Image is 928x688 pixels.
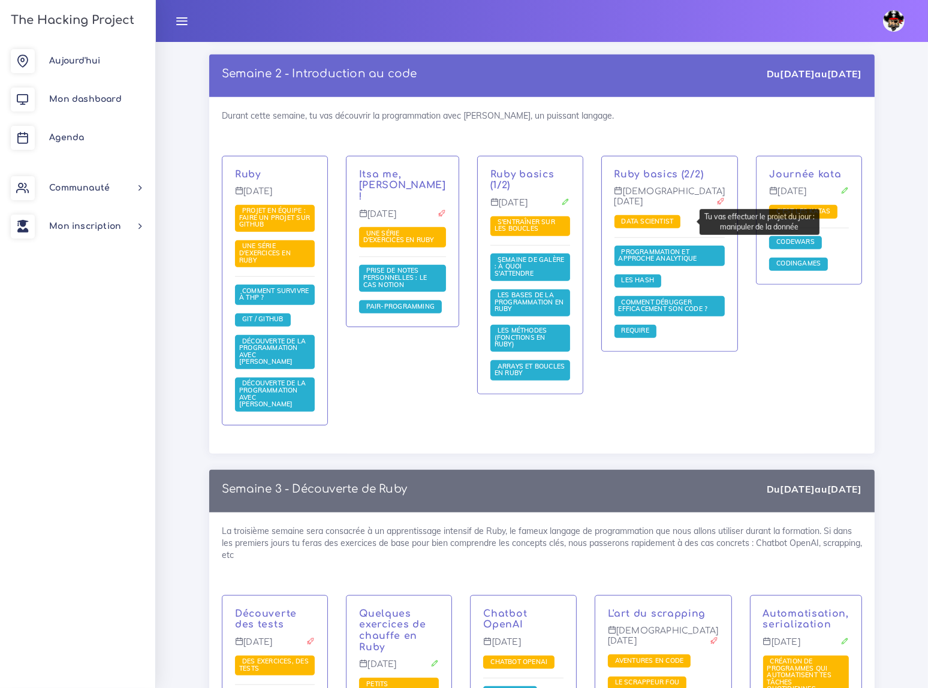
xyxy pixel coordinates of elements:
a: Git / Github [239,315,287,324]
a: Codingames [773,259,824,268]
p: [DATE] [769,186,849,206]
a: Require [619,327,652,335]
img: avatar [883,10,905,32]
a: Itsa me, [PERSON_NAME] ! [359,169,446,203]
span: Pair-Programming [363,302,438,310]
a: Ruby basics (2/2) [614,169,704,180]
a: Pair-Programming [363,303,438,311]
span: Découverte de la programmation avec [PERSON_NAME] [239,379,306,408]
p: [DEMOGRAPHIC_DATA][DATE] [614,186,725,216]
a: Découverte de la programmation avec [PERSON_NAME] [239,379,306,409]
p: [DATE] [359,659,439,678]
a: Arrays et boucles en Ruby [495,362,565,378]
p: [DEMOGRAPHIC_DATA][DATE] [608,626,719,655]
a: Ruby basics (1/2) [490,169,555,191]
a: Les Hash [619,276,658,285]
div: Tu vas effectuer le projet du jour : manipuler de la donnée [700,209,819,235]
p: [DATE] [235,637,315,656]
a: Programmation et approche analytique [619,248,700,264]
span: Mon inscription [49,222,121,231]
p: Automatisation, serialization [763,608,849,631]
span: Git / Github [239,315,287,323]
a: Découverte de la programmation avec [PERSON_NAME] [239,337,306,366]
span: Mon dashboard [49,95,122,104]
span: Codingames [773,259,824,267]
a: Journée kata [769,169,841,180]
div: Du au [767,67,862,81]
a: Comment survivre à THP ? [239,287,309,303]
span: Comment survivre à THP ? [239,286,309,302]
a: Semaine 2 - Introduction au code [222,68,417,80]
a: Data scientist [619,217,677,225]
p: L'art du scrapping [608,608,719,620]
span: Agenda [49,133,84,142]
span: Programmation et approche analytique [619,248,700,263]
span: Require [619,326,652,334]
a: Les bases de la programmation en Ruby [495,291,564,313]
span: Chatbot OpenAI [487,657,550,666]
strong: [DATE] [780,68,815,80]
p: [DATE] [235,186,315,206]
span: Les Hash [619,276,658,284]
span: C'est les katas [773,207,833,215]
p: [DATE] [483,637,563,656]
span: Les méthodes (fonctions en Ruby) [495,326,547,348]
p: [DATE] [763,637,849,656]
h3: The Hacking Project [7,14,134,27]
span: Codewars [773,237,818,246]
a: C'est les katas [773,207,833,216]
a: Les méthodes (fonctions en Ruby) [495,327,547,349]
p: [DATE] [490,198,570,217]
span: Prise de notes personnelles : le cas Notion [363,266,427,288]
div: Durant cette semaine, tu vas découvrir la programmation avec [PERSON_NAME], un puissant langage. [209,97,875,454]
a: Comment débugger efficacement son code ? [619,298,711,313]
a: S'entraîner sur les boucles [495,218,555,234]
a: Semaine de galère : à quoi s'attendre [495,255,565,277]
span: Des exercices, des tests [239,657,309,672]
span: Aventures en code [612,656,687,665]
span: Communauté [49,183,110,192]
span: Le scrappeur fou [612,678,682,686]
a: Une série d'exercices en Ruby [363,230,437,245]
strong: [DATE] [827,483,862,495]
span: Les bases de la programmation en Ruby [495,291,564,313]
strong: [DATE] [780,483,815,495]
span: Aujourd'hui [49,56,100,65]
a: Prise de notes personnelles : le cas Notion [363,267,427,289]
div: Du au [767,482,862,496]
a: Codewars [773,238,818,246]
p: [DATE] [359,209,446,228]
a: Une série d'exercices en Ruby [239,242,291,264]
span: S'entraîner sur les boucles [495,218,555,233]
span: Projet en équipe : faire un projet sur Github [239,206,310,228]
p: Découverte des tests [235,608,315,631]
a: Ruby [235,169,261,180]
span: Une série d'exercices en Ruby [363,229,437,245]
a: Projet en équipe : faire un projet sur Github [239,207,310,229]
p: Quelques exercices de chauffe en Ruby [359,608,439,653]
p: Semaine 3 - Découverte de Ruby [222,482,407,496]
p: Chatbot OpenAI [483,608,563,631]
strong: [DATE] [827,68,862,80]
